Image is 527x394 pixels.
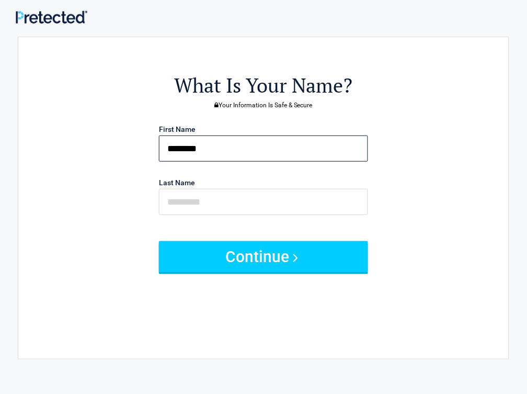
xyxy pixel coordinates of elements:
[76,102,451,108] h3: Your Information Is Safe & Secure
[16,10,87,24] img: Main Logo
[159,241,368,273] button: Continue
[159,126,196,133] label: First Name
[159,179,195,186] label: Last Name
[76,72,451,99] h2: What Is Your Name?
